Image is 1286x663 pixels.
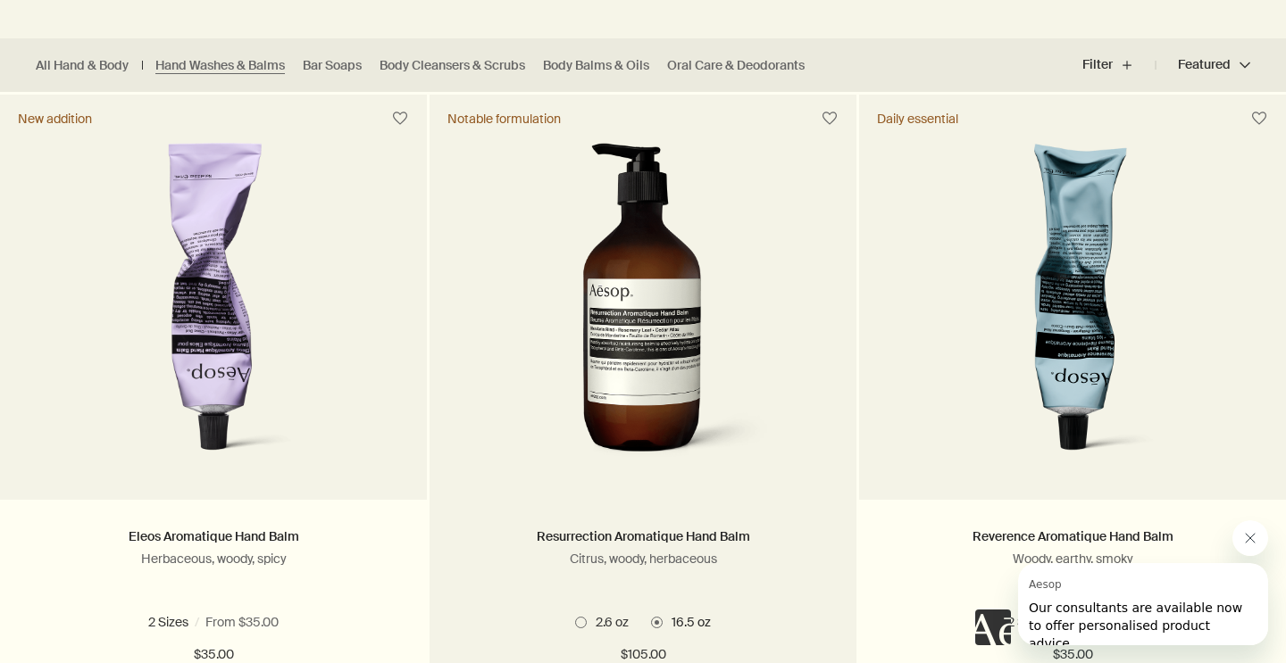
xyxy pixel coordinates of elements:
[886,551,1259,567] p: Woody, earthy, smoky
[667,57,805,74] a: Oral Care & Deodorants
[129,528,299,544] a: Eleos Aromatique Hand Balm
[380,57,525,74] a: Body Cleansers & Scrubs
[27,551,400,567] p: Herbaceous, woody, spicy
[543,57,649,74] a: Body Balms & Oils
[447,111,561,127] div: Notable formulation
[877,111,958,127] div: Daily essential
[384,103,416,135] button: Save to cabinet
[36,57,129,74] a: All Hand & Body
[155,57,285,74] a: Hand Washes & Balms
[11,37,224,87] span: Our consultants are available now to offer personalised product advice.
[973,528,1173,544] a: Reverence Aromatique Hand Balm
[859,143,1286,500] a: Reverence Aromatique Hand Balm in aluminium tube
[587,614,629,630] span: 2.6 oz
[975,520,1268,645] div: Aesop says "Our consultants are available now to offer personalised product advice.". Open messag...
[234,614,282,630] span: 16.5 oz
[303,57,362,74] a: Bar Soaps
[537,528,750,544] a: Resurrection Aromatique Hand Balm
[814,103,846,135] button: Save to cabinet
[430,143,856,500] a: Resurrection Aromatique Hand Balm with pump
[1243,103,1275,135] button: Save to cabinet
[663,614,711,630] span: 16.5 oz
[456,551,830,567] p: Citrus, woody, herbaceous
[74,143,353,473] img: Eleos Aromatique Hand Balm in a purple aluminium tube.
[1082,44,1156,87] button: Filter
[157,614,200,630] span: 2.4 oz
[975,609,1011,645] iframe: no content
[18,111,92,127] div: New addition
[1156,44,1250,87] button: Featured
[933,143,1212,473] img: Reverence Aromatique Hand Balm in aluminium tube
[510,143,777,473] img: Resurrection Aromatique Hand Balm with pump
[1018,563,1268,645] iframe: Message from Aesop
[1232,520,1268,556] iframe: Close message from Aesop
